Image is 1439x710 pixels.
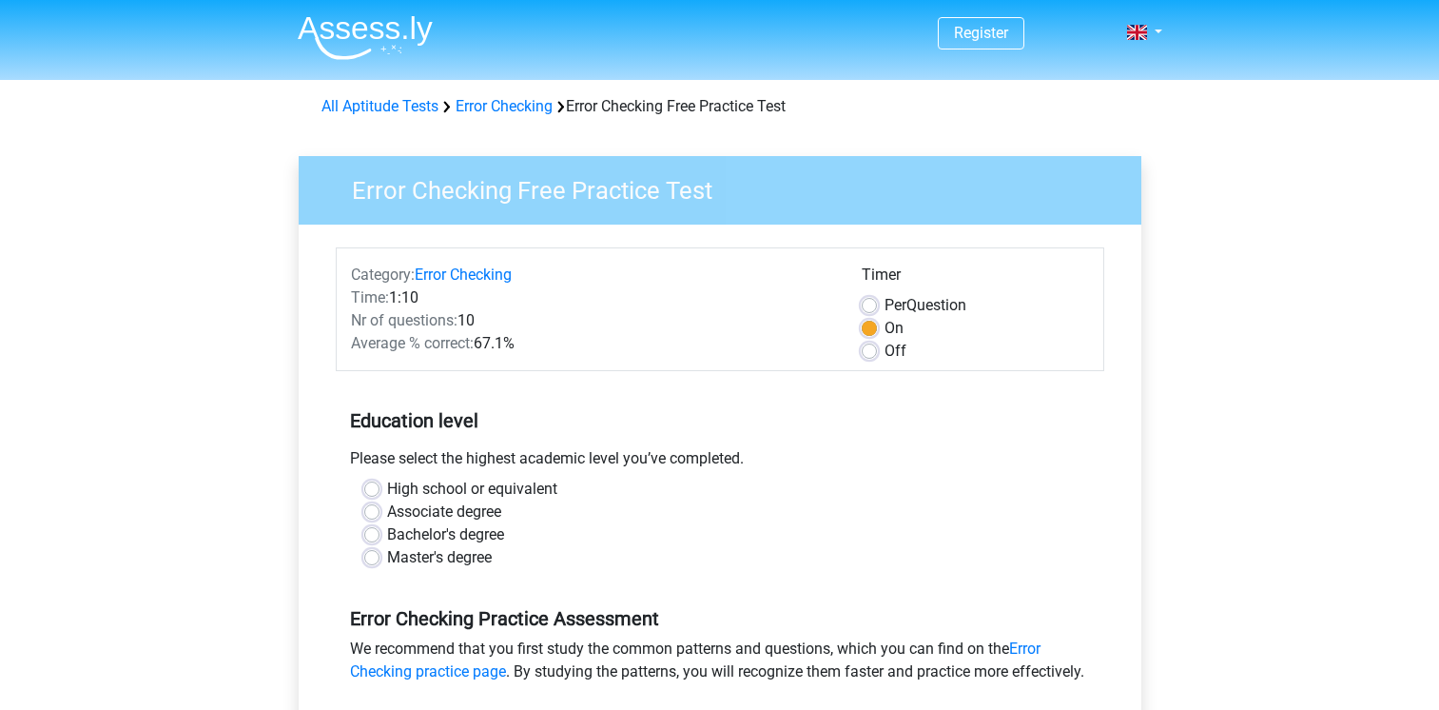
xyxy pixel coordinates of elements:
[885,294,966,317] label: Question
[387,523,504,546] label: Bachelor's degree
[337,309,847,332] div: 10
[387,478,557,501] label: High school or equivalent
[321,97,438,115] a: All Aptitude Tests
[337,286,847,309] div: 1:10
[456,97,553,115] a: Error Checking
[350,607,1090,630] h5: Error Checking Practice Assessment
[954,24,1008,42] a: Register
[298,15,433,60] img: Assessly
[336,638,1104,691] div: We recommend that you first study the common patterns and questions, which you can find on the . ...
[885,317,904,340] label: On
[351,266,415,284] span: Category:
[885,296,906,314] span: Per
[350,402,1090,440] h5: Education level
[337,332,847,355] div: 67.1%
[862,264,1089,294] div: Timer
[387,546,492,569] label: Master's degree
[885,340,906,363] label: Off
[387,501,501,523] label: Associate degree
[350,640,1040,680] a: Error Checking practice page
[415,266,512,284] a: Error Checking
[351,334,474,352] span: Average % correct:
[314,95,1126,118] div: Error Checking Free Practice Test
[351,311,457,329] span: Nr of questions:
[329,168,1127,206] h3: Error Checking Free Practice Test
[351,288,389,306] span: Time:
[336,447,1104,478] div: Please select the highest academic level you’ve completed.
